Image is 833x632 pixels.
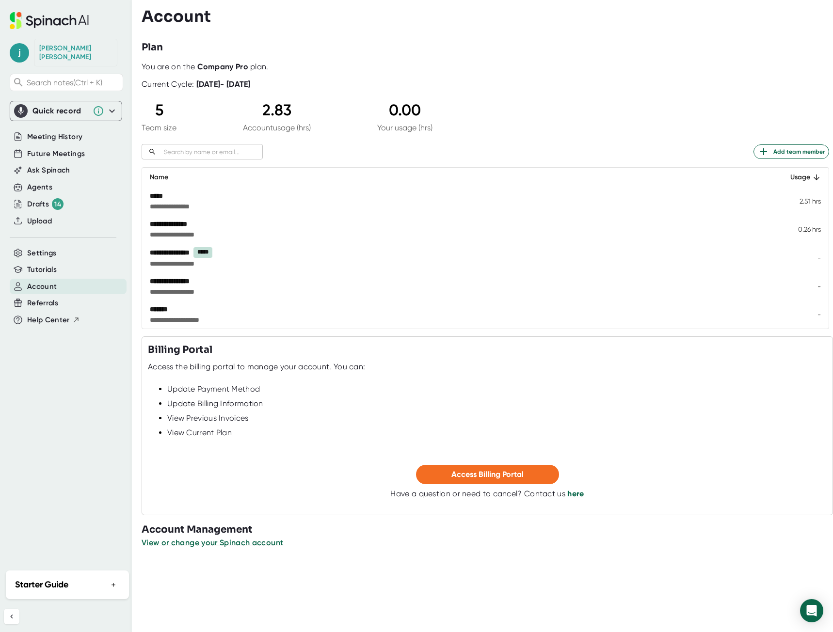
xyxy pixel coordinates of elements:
[197,62,248,71] b: Company Pro
[243,101,311,119] div: 2.83
[27,216,52,227] button: Upload
[582,172,821,183] div: Usage
[27,298,58,309] button: Referrals
[377,101,433,119] div: 0.00
[27,281,57,292] button: Account
[390,489,584,499] div: Have a question or need to cancel? Contact us
[10,43,29,63] span: j
[167,399,827,409] div: Update Billing Information
[148,362,365,372] div: Access the billing portal to manage your account. You can:
[27,264,57,275] button: Tutorials
[27,182,52,193] button: Agents
[167,384,827,394] div: Update Payment Method
[27,131,82,142] button: Meeting History
[574,300,829,329] td: -
[14,101,118,121] div: Quick record
[27,315,70,326] span: Help Center
[451,470,524,479] span: Access Billing Portal
[142,7,211,26] h3: Account
[150,172,566,183] div: Name
[142,123,176,132] div: Team size
[142,62,829,72] div: You are on the plan.
[27,165,70,176] button: Ask Spinach
[107,578,120,592] button: +
[142,537,283,549] button: View or change your Spinach account
[574,187,829,215] td: 2.51 hrs
[27,198,64,210] div: Drafts
[196,79,251,89] b: [DATE] - [DATE]
[27,78,120,87] span: Search notes (Ctrl + K)
[32,106,88,116] div: Quick record
[574,272,829,300] td: -
[243,123,311,132] div: Account usage (hrs)
[574,215,829,243] td: 0.26 hrs
[377,123,433,132] div: Your usage (hrs)
[753,144,829,159] button: Add team member
[416,465,559,484] button: Access Billing Portal
[27,248,57,259] button: Settings
[142,538,283,547] span: View or change your Spinach account
[142,79,251,89] div: Current Cycle:
[142,101,176,119] div: 5
[39,44,112,61] div: Jenniffer Garcia
[148,343,212,357] h3: Billing Portal
[160,146,263,158] input: Search by name or email...
[27,148,85,159] button: Future Meetings
[800,599,823,622] div: Open Intercom Messenger
[15,578,68,591] h2: Starter Guide
[574,243,829,272] td: -
[142,522,833,537] h3: Account Management
[27,198,64,210] button: Drafts 14
[142,40,163,55] h3: Plan
[758,146,825,158] span: Add team member
[567,489,584,498] a: here
[27,315,80,326] button: Help Center
[167,428,827,438] div: View Current Plan
[52,198,64,210] div: 14
[167,413,827,423] div: View Previous Invoices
